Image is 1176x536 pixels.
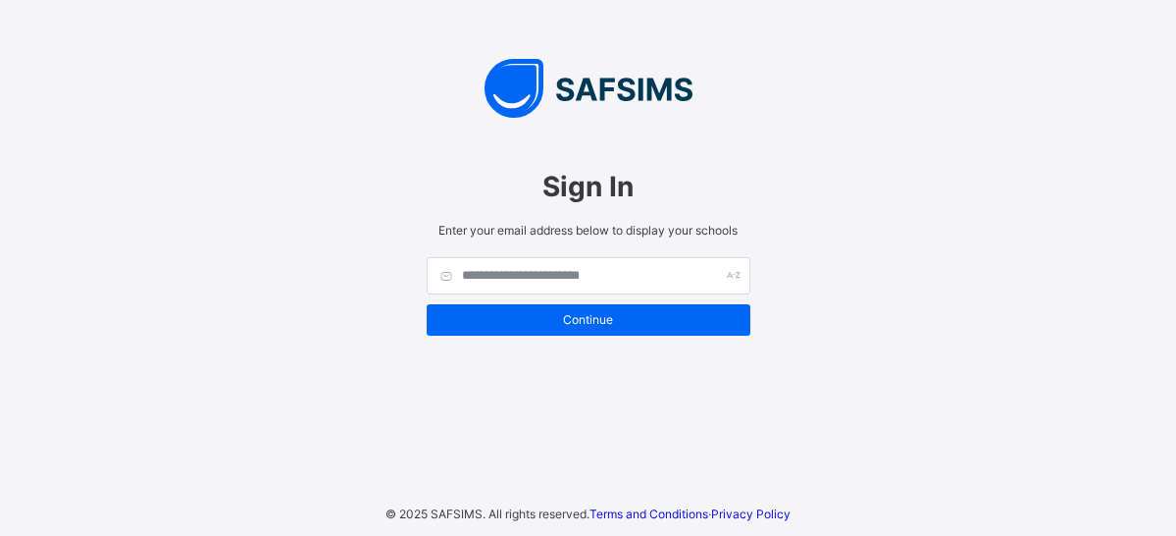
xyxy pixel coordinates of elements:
[589,507,708,521] a: Terms and Conditions
[385,507,589,521] span: © 2025 SAFSIMS. All rights reserved.
[589,507,791,521] span: ·
[427,223,750,238] span: Enter your email address below to display your schools
[441,312,736,327] span: Continue
[427,170,750,203] span: Sign In
[711,507,791,521] a: Privacy Policy
[407,59,770,118] img: SAFSIMS Logo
